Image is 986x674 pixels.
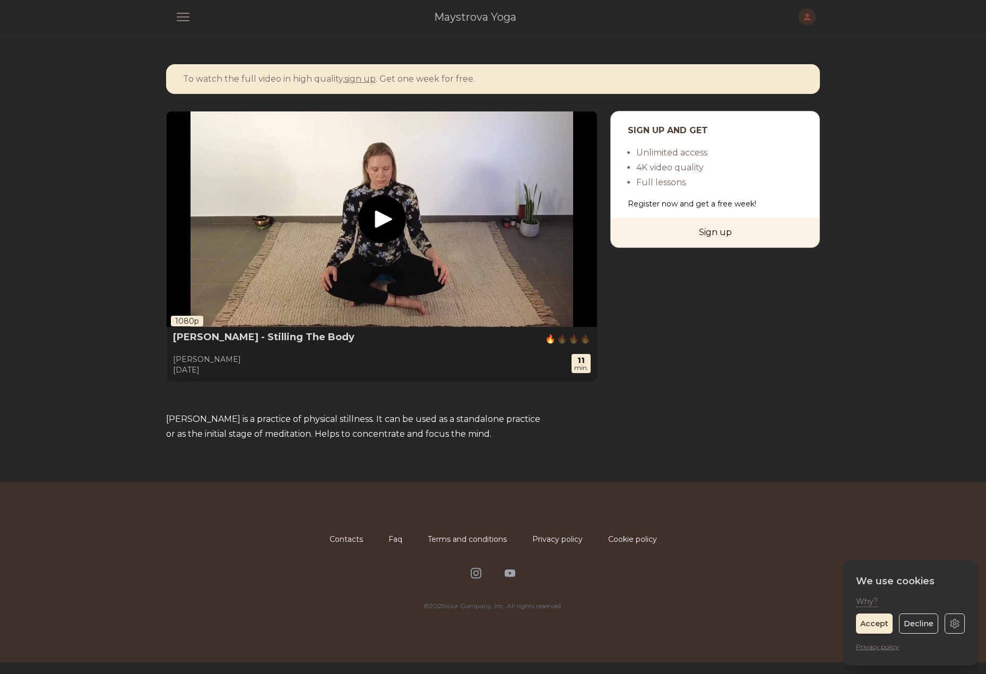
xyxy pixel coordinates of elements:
[173,365,241,375] div: [DATE]
[636,175,802,190] li: Full lessons
[574,365,589,371] div: min.
[428,534,507,544] a: Terms and conditions
[628,124,802,137] h3: Sign up and get
[388,534,402,544] a: Faq
[434,10,516,24] a: Maystrova Yoga
[856,596,878,607] button: Why?
[170,533,816,558] nav: Footer
[580,333,591,345] span: 🔥
[636,145,802,160] li: Unlimited access
[608,534,657,544] a: Cookie policy
[173,331,354,343] h5: [PERSON_NAME] - Stilling The Body
[173,354,241,365] div: [PERSON_NAME]
[574,356,589,365] div: 11
[330,534,363,544] a: Contacts
[611,218,819,247] a: Sign up
[628,198,802,209] p: Register now and get a free week!
[636,160,802,175] li: 4K video quality
[166,412,546,442] p: [PERSON_NAME] is a practice of physical stillness. It can be used as a standalone practice or as ...
[545,333,556,345] span: 🔥
[856,574,965,589] h3: We use cookies
[856,643,899,651] a: Privacy policy
[171,316,203,326] span: 1080p
[532,534,583,544] a: Privacy policy
[183,73,803,85] div: To watch the full video in high quality, . Get one week for free.
[170,601,816,611] p: © 2025 Your Company, Inc. All rights reserved.
[344,74,376,84] a: sign up
[557,333,567,345] span: 🔥
[568,333,579,345] span: 🔥
[899,613,938,634] button: Decline
[856,613,893,634] button: Accept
